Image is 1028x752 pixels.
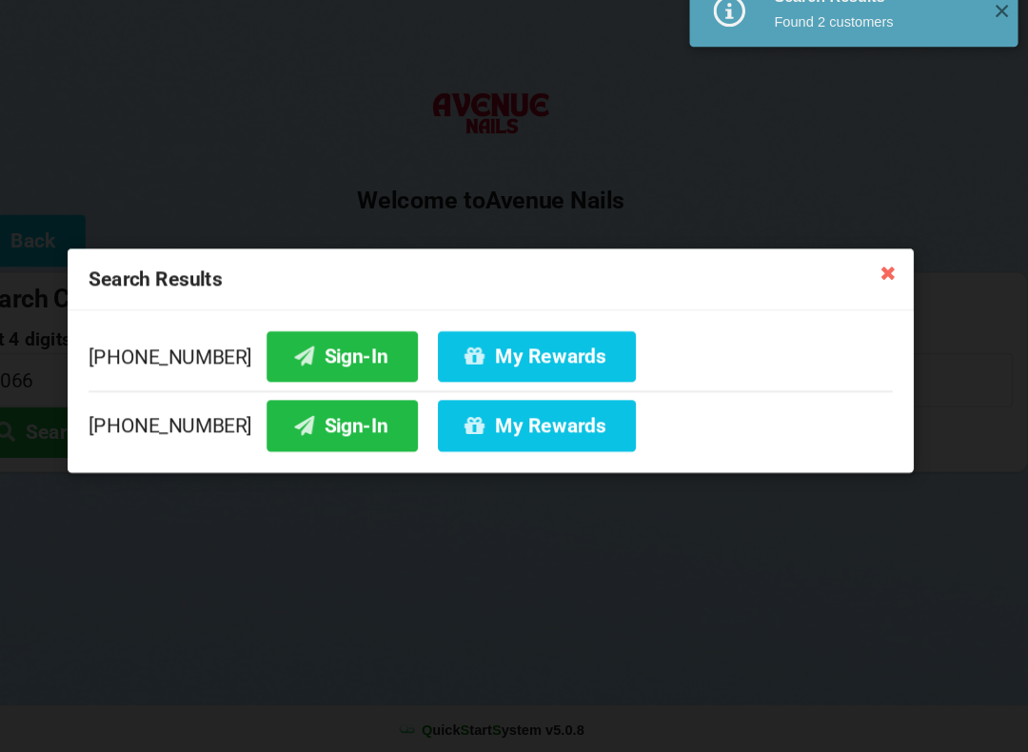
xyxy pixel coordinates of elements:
button: Sign-In [300,347,445,396]
div: [PHONE_NUMBER] [129,347,899,405]
button: My Rewards [464,414,653,463]
button: Sign-In [300,414,445,463]
div: Search Results [109,269,919,328]
div: [PHONE_NUMBER] [129,405,899,463]
button: My Rewards [464,347,653,396]
div: Search Results [785,19,980,38]
div: Found 2 customers [785,43,980,62]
